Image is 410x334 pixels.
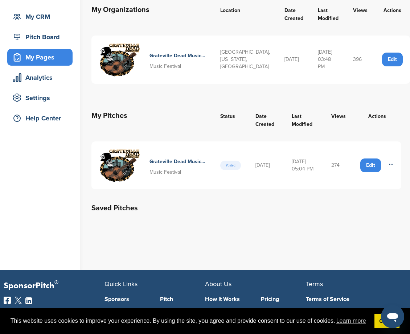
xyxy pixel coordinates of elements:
[149,169,181,175] span: Music Festival
[205,280,231,288] span: About Us
[213,103,248,136] th: Status
[346,36,375,84] td: 396
[11,112,73,125] div: Help Center
[11,51,73,64] div: My Pages
[54,278,58,287] span: ®
[382,53,403,66] a: Edit
[4,281,104,291] p: SponsorPitch
[99,149,206,182] a: Grateville tee dead head bowler Grateville Dead Music Festival Music Festival
[311,36,346,84] td: [DATE] 03:48 PM
[11,91,73,104] div: Settings
[284,141,324,190] td: [DATE] 05:04 PM
[99,43,206,77] a: Grateville tee dead head bowler Grateville Dead Music Festival 2025 Music Festival
[149,63,181,69] span: Music Festival
[7,110,73,127] a: Help Center
[353,103,401,136] th: Actions
[324,103,353,136] th: Views
[284,103,324,136] th: Last Modified
[335,316,367,326] a: learn more about cookies
[306,280,323,288] span: Terms
[11,71,73,84] div: Analytics
[91,202,401,214] h2: Saved Pitches
[149,158,206,166] h4: Grateville Dead Music Festival
[99,43,142,77] img: Grateville tee dead head bowler
[149,52,206,60] h4: Grateville Dead Music Festival 2025
[220,161,241,170] span: Posted
[324,141,353,190] td: 274
[104,280,138,288] span: Quick Links
[261,296,306,302] a: Pricing
[11,316,369,326] span: This website uses cookies to improve your experience. By using the site, you agree and provide co...
[381,305,404,328] iframe: Button to launch messaging window
[7,49,73,66] a: My Pages
[7,90,73,106] a: Settings
[277,36,311,84] td: [DATE]
[99,149,142,182] img: Grateville tee dead head bowler
[306,296,396,302] a: Terms of Service
[160,296,205,302] a: Pitch
[11,30,73,44] div: Pitch Board
[11,10,73,23] div: My CRM
[205,296,250,302] a: How It Works
[4,297,11,304] img: Facebook
[91,103,213,136] th: My Pitches
[248,103,285,136] th: Date Created
[360,158,381,172] a: Edit
[15,297,22,304] img: Twitter
[7,8,73,25] a: My CRM
[7,69,73,86] a: Analytics
[104,296,149,302] a: Sponsors
[248,141,285,190] td: [DATE]
[213,36,277,84] td: [GEOGRAPHIC_DATA], [US_STATE], [GEOGRAPHIC_DATA]
[7,29,73,45] a: Pitch Board
[374,314,399,329] a: dismiss cookie message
